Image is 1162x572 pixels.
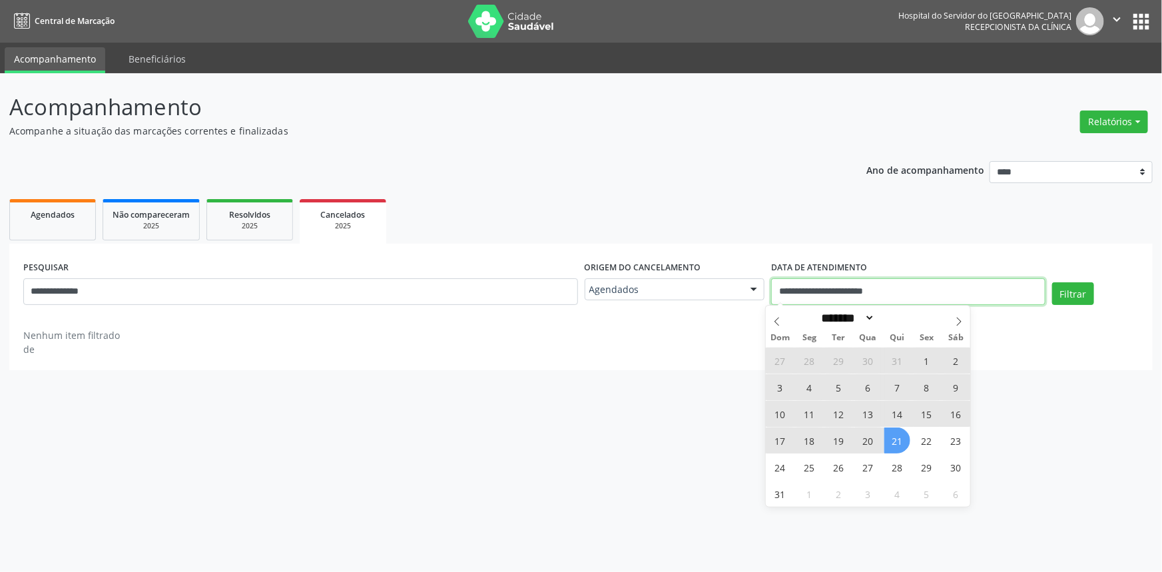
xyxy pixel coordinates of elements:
span: Agosto 7, 2025 [884,374,910,400]
span: Julho 31, 2025 [884,348,910,374]
span: Agosto 21, 2025 [884,428,910,453]
div: de [23,342,120,356]
span: Setembro 4, 2025 [884,481,910,507]
span: Agosto 20, 2025 [855,428,881,453]
span: Agosto 19, 2025 [826,428,852,453]
p: Ano de acompanhamento [867,161,985,178]
span: Agosto 13, 2025 [855,401,881,427]
span: Recepcionista da clínica [965,21,1071,33]
span: Agosto 3, 2025 [767,374,793,400]
span: Agosto 14, 2025 [884,401,910,427]
a: Central de Marcação [9,10,115,32]
span: Agosto 22, 2025 [914,428,940,453]
span: Agosto 9, 2025 [943,374,969,400]
span: Seg [795,334,824,342]
span: Agendados [589,283,738,296]
span: Agosto 16, 2025 [943,401,969,427]
span: Agosto 15, 2025 [914,401,940,427]
select: Month [817,311,876,325]
span: Agosto 30, 2025 [943,454,969,480]
span: Setembro 2, 2025 [826,481,852,507]
span: Cancelados [321,209,366,220]
button:  [1104,7,1129,35]
span: Julho 30, 2025 [855,348,881,374]
span: Agosto 28, 2025 [884,454,910,480]
span: Central de Marcação [35,15,115,27]
span: Agosto 2, 2025 [943,348,969,374]
button: Relatórios [1080,111,1148,133]
span: Agosto 27, 2025 [855,454,881,480]
span: Sáb [941,334,970,342]
span: Julho 29, 2025 [826,348,852,374]
span: Qua [854,334,883,342]
span: Setembro 3, 2025 [855,481,881,507]
div: 2025 [113,221,190,231]
span: Dom [766,334,795,342]
span: Agosto 18, 2025 [796,428,822,453]
span: Agosto 11, 2025 [796,401,822,427]
button: Filtrar [1052,282,1094,305]
span: Agosto 25, 2025 [796,454,822,480]
span: Agosto 29, 2025 [914,454,940,480]
div: Hospital do Servidor do [GEOGRAPHIC_DATA] [898,10,1071,21]
span: Agosto 31, 2025 [767,481,793,507]
span: Agendados [31,209,75,220]
span: Ter [824,334,854,342]
span: Agosto 1, 2025 [914,348,940,374]
span: Agosto 4, 2025 [796,374,822,400]
span: Setembro 6, 2025 [943,481,969,507]
span: Julho 27, 2025 [767,348,793,374]
button: apps [1129,10,1153,33]
span: Agosto 17, 2025 [767,428,793,453]
span: Agosto 23, 2025 [943,428,969,453]
span: Agosto 26, 2025 [826,454,852,480]
p: Acompanhe a situação das marcações correntes e finalizadas [9,124,810,138]
div: Nenhum item filtrado [23,328,120,342]
span: Resolvidos [229,209,270,220]
label: Origem do cancelamento [585,258,701,278]
span: Agosto 10, 2025 [767,401,793,427]
span: Agosto 12, 2025 [826,401,852,427]
span: Setembro 5, 2025 [914,481,940,507]
span: Agosto 24, 2025 [767,454,793,480]
span: Setembro 1, 2025 [796,481,822,507]
span: Não compareceram [113,209,190,220]
span: Julho 28, 2025 [796,348,822,374]
span: Sex [912,334,941,342]
label: PESQUISAR [23,258,69,278]
span: Agosto 5, 2025 [826,374,852,400]
p: Acompanhamento [9,91,810,124]
i:  [1109,12,1124,27]
div: 2025 [216,221,283,231]
span: Agosto 6, 2025 [855,374,881,400]
span: Qui [882,334,912,342]
label: DATA DE ATENDIMENTO [771,258,867,278]
a: Beneficiários [119,47,195,71]
a: Acompanhamento [5,47,105,73]
img: img [1076,7,1104,35]
span: Agosto 8, 2025 [914,374,940,400]
div: 2025 [309,221,377,231]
